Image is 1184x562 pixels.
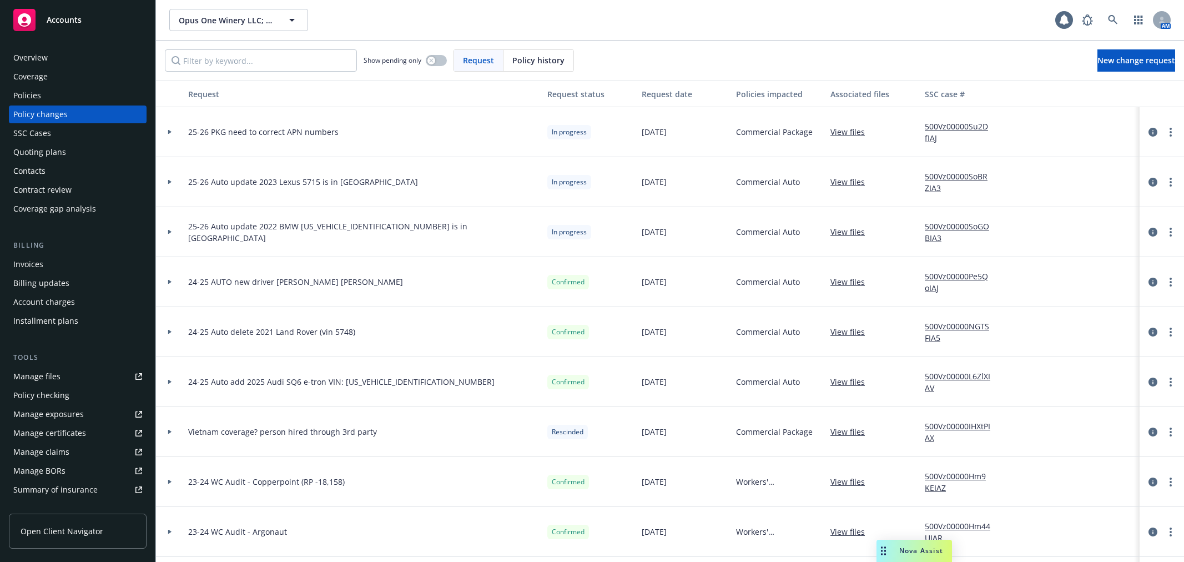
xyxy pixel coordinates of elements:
[552,527,585,537] span: Confirmed
[9,87,147,104] a: Policies
[830,426,874,438] a: View files
[547,88,633,100] div: Request status
[1102,9,1124,31] a: Search
[1097,49,1175,72] a: New change request
[188,526,287,538] span: 23-24 WC Audit - Argonaut
[9,162,147,180] a: Contacts
[830,88,916,100] div: Associated files
[642,276,667,288] span: [DATE]
[1146,475,1160,489] a: circleInformation
[1146,225,1160,239] a: circleInformation
[9,200,147,218] a: Coverage gap analysis
[552,127,587,137] span: In progress
[188,88,538,100] div: Request
[9,312,147,330] a: Installment plans
[1164,225,1177,239] a: more
[188,426,377,438] span: Vietnam coverage? person hired through 3rd party
[9,352,147,363] div: Tools
[736,326,800,338] span: Commercial Auto
[736,526,822,538] span: Workers' Compensation - Other than CA
[156,157,184,207] div: Toggle Row Expanded
[13,124,51,142] div: SSC Cases
[364,56,421,65] span: Show pending only
[1164,325,1177,339] a: more
[188,326,355,338] span: 24-25 Auto delete 2021 Land Rover (vin 5748)
[736,426,813,438] span: Commercial Package
[188,126,339,138] span: 25-26 PKG need to correct APN numbers
[736,88,822,100] div: Policies impacted
[642,126,667,138] span: [DATE]
[736,226,800,238] span: Commercial Auto
[1146,325,1160,339] a: circleInformation
[13,87,41,104] div: Policies
[47,16,82,24] span: Accounts
[9,424,147,442] a: Manage certificates
[1164,175,1177,189] a: more
[9,181,147,199] a: Contract review
[9,255,147,273] a: Invoices
[1127,9,1150,31] a: Switch app
[13,200,96,218] div: Coverage gap analysis
[925,170,999,194] a: 500Vz00000SoBRZIA3
[925,270,999,294] a: 500Vz00000Pe5QoIAJ
[9,293,147,311] a: Account charges
[552,477,585,487] span: Confirmed
[920,81,1004,107] button: SSC case #
[9,387,147,404] a: Policy checking
[156,307,184,357] div: Toggle Row Expanded
[13,106,68,123] div: Policy changes
[13,481,98,499] div: Summary of insurance
[642,326,667,338] span: [DATE]
[9,68,147,86] a: Coverage
[13,405,84,423] div: Manage exposures
[13,274,69,292] div: Billing updates
[642,88,727,100] div: Request date
[156,357,184,407] div: Toggle Row Expanded
[925,370,999,394] a: 500Vz00000L6ZlXIAV
[1164,126,1177,139] a: more
[552,427,583,437] span: Rescinded
[1076,9,1099,31] a: Report a Bug
[637,81,732,107] button: Request date
[552,277,585,287] span: Confirmed
[169,9,308,31] button: Opus One Winery LLC; Opus One International SARL
[13,68,48,86] div: Coverage
[13,312,78,330] div: Installment plans
[1146,425,1160,439] a: circleInformation
[13,143,66,161] div: Quoting plans
[13,181,72,199] div: Contract review
[188,376,495,388] span: 24-25 Auto add 2025 Audi SQ6 e-tron VIN: [US_VEHICLE_IDENTIFICATION_NUMBER]
[1097,55,1175,66] span: New change request
[13,368,61,385] div: Manage files
[9,143,147,161] a: Quoting plans
[13,424,86,442] div: Manage certificates
[925,88,999,100] div: SSC case #
[1164,375,1177,389] a: more
[9,240,147,251] div: Billing
[463,54,494,66] span: Request
[925,220,999,244] a: 500Vz00000SoGOBIA3
[899,546,943,555] span: Nova Assist
[179,14,275,26] span: Opus One Winery LLC; Opus One International SARL
[512,54,565,66] span: Policy history
[830,376,874,388] a: View files
[1146,525,1160,539] a: circleInformation
[736,176,800,188] span: Commercial Auto
[156,457,184,507] div: Toggle Row Expanded
[156,207,184,257] div: Toggle Row Expanded
[830,126,874,138] a: View files
[156,107,184,157] div: Toggle Row Expanded
[9,49,147,67] a: Overview
[9,405,147,423] span: Manage exposures
[13,387,69,404] div: Policy checking
[1146,275,1160,289] a: circleInformation
[736,276,800,288] span: Commercial Auto
[925,121,999,144] a: 500Vz00000Su2DfIAJ
[13,293,75,311] div: Account charges
[1164,475,1177,489] a: more
[13,162,46,180] div: Contacts
[9,500,147,518] a: Policy AI ingestions
[1146,126,1160,139] a: circleInformation
[642,526,667,538] span: [DATE]
[642,226,667,238] span: [DATE]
